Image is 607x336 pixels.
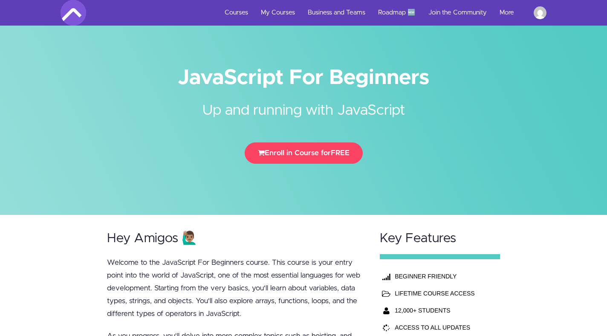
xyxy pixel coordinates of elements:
[107,256,364,320] p: Welcome to the JavaScript For Beginners course. This course is your entry point into the world of...
[331,149,350,156] span: FREE
[245,142,363,164] button: Enroll in Course forFREE
[393,319,493,336] td: ACCESS TO ALL UPDATES
[61,68,546,87] h1: JavaScript For Beginners
[393,268,493,285] th: BEGINNER FRIENDLY
[380,232,500,246] h2: Key Features
[107,232,364,246] h2: Hey Amigos 🙋🏽‍♂️
[393,302,493,319] th: 12,000+ STUDENTS
[393,285,493,302] td: LIFETIME COURSE ACCESS
[144,87,463,121] h2: Up and running with JavaScript
[534,6,546,19] img: ilia.detroit2016@yandex.ru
